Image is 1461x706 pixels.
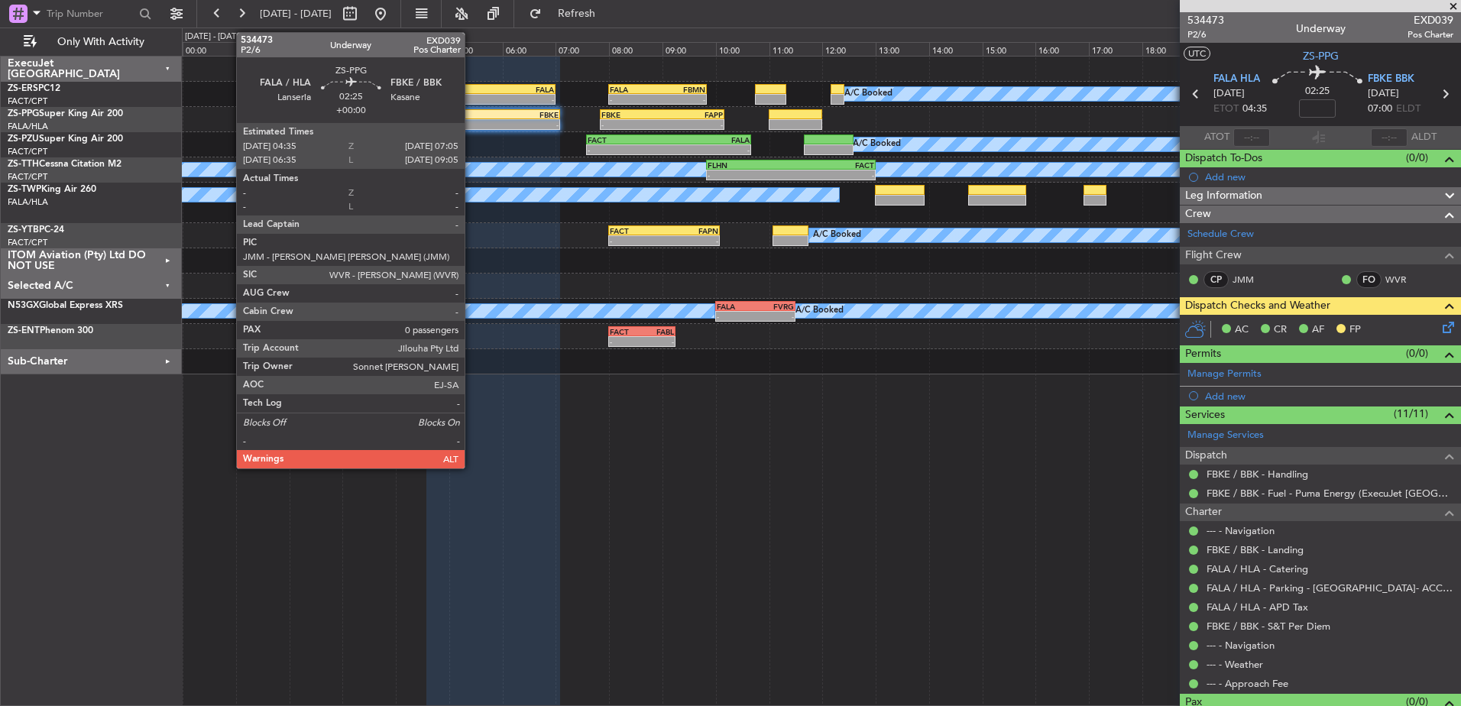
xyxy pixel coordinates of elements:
[1207,677,1288,690] a: --- - Approach Fee
[1349,322,1361,338] span: FP
[813,224,861,247] div: A/C Booked
[8,225,64,235] a: ZS-YTBPC-24
[8,326,93,335] a: ZS-ENTPhenom 300
[1242,102,1267,117] span: 04:35
[755,302,794,311] div: FVRG
[1408,12,1453,28] span: EXD039
[8,225,39,235] span: ZS-YTB
[642,337,674,346] div: -
[662,42,716,56] div: 09:00
[493,110,558,119] div: FBKE
[1411,130,1437,145] span: ALDT
[8,84,38,93] span: ZS-ERS
[1089,42,1142,56] div: 17:00
[1406,345,1428,361] span: (0/0)
[769,42,823,56] div: 11:00
[708,160,791,170] div: FLHN
[1185,297,1330,315] span: Dispatch Checks and Weather
[8,134,123,144] a: ZS-PZUSuper King Air 200
[610,95,657,104] div: -
[610,327,642,336] div: FACT
[1207,562,1308,575] a: FALA / HLA - Catering
[717,312,756,321] div: -
[40,37,161,47] span: Only With Activity
[1142,42,1196,56] div: 18:00
[669,135,750,144] div: FALA
[8,109,39,118] span: ZS-PPG
[8,185,41,194] span: ZS-TWP
[1207,658,1263,671] a: --- - Weather
[17,30,166,54] button: Only With Activity
[610,226,664,235] div: FACT
[1187,28,1224,41] span: P2/6
[1233,273,1267,287] a: JMM
[664,226,718,235] div: FAPN
[1207,543,1304,556] a: FBKE / BBK - Landing
[822,42,876,56] div: 12:00
[657,95,705,104] div: -
[1207,601,1308,614] a: FALA / HLA - APD Tax
[601,120,662,129] div: -
[428,120,493,129] div: -
[522,2,614,26] button: Refresh
[1274,322,1287,338] span: CR
[1396,102,1421,117] span: ELDT
[8,160,121,169] a: ZS-TTHCessna Citation M2
[983,42,1036,56] div: 15:00
[1207,581,1453,594] a: FALA / HLA - Parking - [GEOGRAPHIC_DATA]- ACC # 1800
[290,42,343,56] div: 02:00
[1185,206,1211,223] span: Crew
[8,84,60,93] a: ZS-ERSPC12
[1312,322,1324,338] span: AF
[1233,128,1270,147] input: --:--
[1368,86,1399,102] span: [DATE]
[471,85,554,94] div: FALA
[791,160,874,170] div: FACT
[657,85,705,94] div: FBMN
[1207,639,1275,652] a: --- - Navigation
[1394,406,1428,422] span: (11/11)
[8,326,40,335] span: ZS-ENT
[844,83,892,105] div: A/C Booked
[708,170,791,180] div: -
[929,42,983,56] div: 14:00
[185,31,244,44] div: [DATE] - [DATE]
[791,170,874,180] div: -
[717,302,756,311] div: FALA
[1185,406,1225,424] span: Services
[601,110,662,119] div: FBKE
[1185,187,1262,205] span: Leg Information
[795,300,844,322] div: A/C Booked
[1303,48,1339,64] span: ZS-PPG
[47,2,134,25] input: Trip Number
[396,42,449,56] div: 04:00
[716,42,769,56] div: 10:00
[1187,367,1262,382] a: Manage Permits
[449,42,503,56] div: 05:00
[1185,150,1262,167] span: Dispatch To-Dos
[1235,322,1249,338] span: AC
[642,327,674,336] div: FABL
[1185,504,1222,521] span: Charter
[1385,273,1420,287] a: WVR
[662,120,723,129] div: -
[610,85,657,94] div: FALA
[1184,47,1210,60] button: UTC
[1185,247,1242,264] span: Flight Crew
[1187,12,1224,28] span: 534473
[8,196,48,208] a: FALA/HLA
[662,110,723,119] div: FAPP
[610,337,642,346] div: -
[8,121,48,132] a: FALA/HLA
[471,95,554,104] div: -
[1305,84,1330,99] span: 02:25
[8,134,39,144] span: ZS-PZU
[1187,428,1264,443] a: Manage Services
[8,96,47,107] a: FACT/CPT
[1207,487,1453,500] a: FBKE / BBK - Fuel - Puma Energy (ExecuJet [GEOGRAPHIC_DATA] Account)
[853,133,901,156] div: A/C Booked
[260,7,332,21] span: [DATE] - [DATE]
[1187,227,1254,242] a: Schedule Crew
[556,42,609,56] div: 07:00
[387,95,471,104] div: -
